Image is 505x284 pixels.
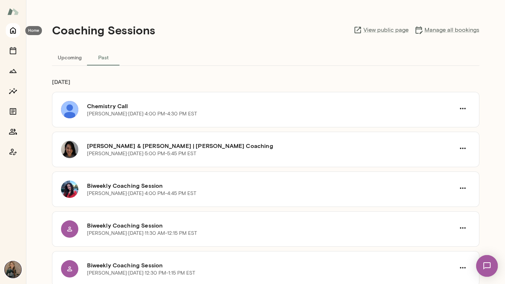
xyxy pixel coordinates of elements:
[6,84,20,98] button: Insights
[87,230,197,237] p: [PERSON_NAME] · [DATE] · 11:30 AM-12:15 PM EST
[87,181,455,190] h6: Biweekly Coaching Session
[4,261,22,278] img: Jessica Brown
[6,23,20,38] button: Home
[6,64,20,78] button: Growth Plan
[25,26,42,35] div: Home
[7,5,19,18] img: Mento
[87,48,120,66] button: Past
[52,48,87,66] button: Upcoming
[6,104,20,119] button: Documents
[87,270,195,277] p: [PERSON_NAME] · [DATE] · 12:30 PM-1:15 PM EST
[87,221,455,230] h6: Biweekly Coaching Session
[87,141,455,150] h6: [PERSON_NAME] & [PERSON_NAME] | [PERSON_NAME] Coaching
[52,23,155,37] h4: Coaching Sessions
[87,110,197,118] p: [PERSON_NAME] · [DATE] · 4:00 PM-4:30 PM EST
[87,150,196,157] p: [PERSON_NAME] · [DATE] · 5:00 PM-5:45 PM EST
[87,102,455,110] h6: Chemistry Call
[414,26,479,34] a: Manage all bookings
[353,26,409,34] a: View public page
[87,190,196,197] p: [PERSON_NAME] · [DATE] · 4:00 PM-4:45 PM EST
[6,124,20,139] button: Members
[6,43,20,58] button: Sessions
[87,261,455,270] h6: Biweekly Coaching Session
[52,48,479,66] div: basic tabs example
[52,77,479,92] h6: [DATE]
[6,145,20,159] button: Coach app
